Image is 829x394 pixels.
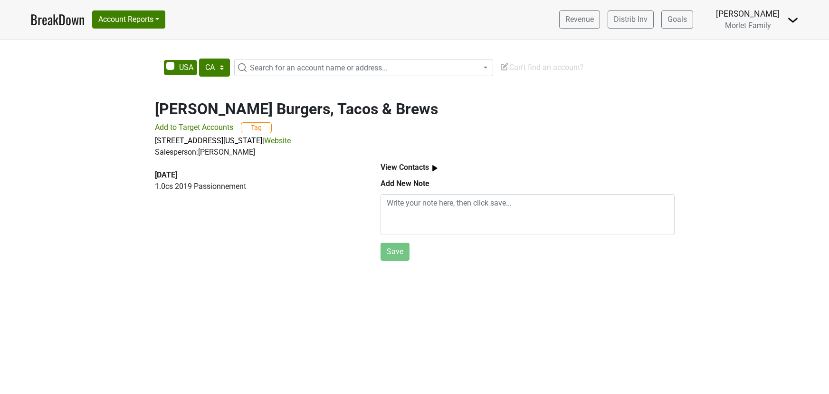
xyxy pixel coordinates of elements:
b: View Contacts [381,163,429,172]
b: Add New Note [381,179,429,188]
a: Distrib Inv [608,10,654,29]
button: Save [381,243,410,261]
a: Goals [661,10,693,29]
p: 1.0 cs 2019 Passionnement [155,181,359,192]
div: [PERSON_NAME] [716,8,780,20]
span: Morlet Family [725,21,771,30]
a: Revenue [559,10,600,29]
button: Account Reports [92,10,165,29]
a: BreakDown [30,10,85,30]
div: [DATE] [155,169,359,181]
div: Salesperson: [PERSON_NAME] [155,147,675,158]
img: Edit [500,62,509,71]
a: Website [264,136,291,145]
img: arrow_right.svg [429,162,441,174]
p: | [155,135,675,147]
span: Can't find an account? [500,63,584,72]
img: Dropdown Menu [787,14,799,26]
span: Search for an account name or address... [250,63,388,72]
h2: [PERSON_NAME] Burgers, Tacos & Brews [155,100,675,118]
button: Tag [241,122,272,133]
span: Add to Target Accounts [155,123,233,132]
a: [STREET_ADDRESS][US_STATE] [155,136,262,145]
